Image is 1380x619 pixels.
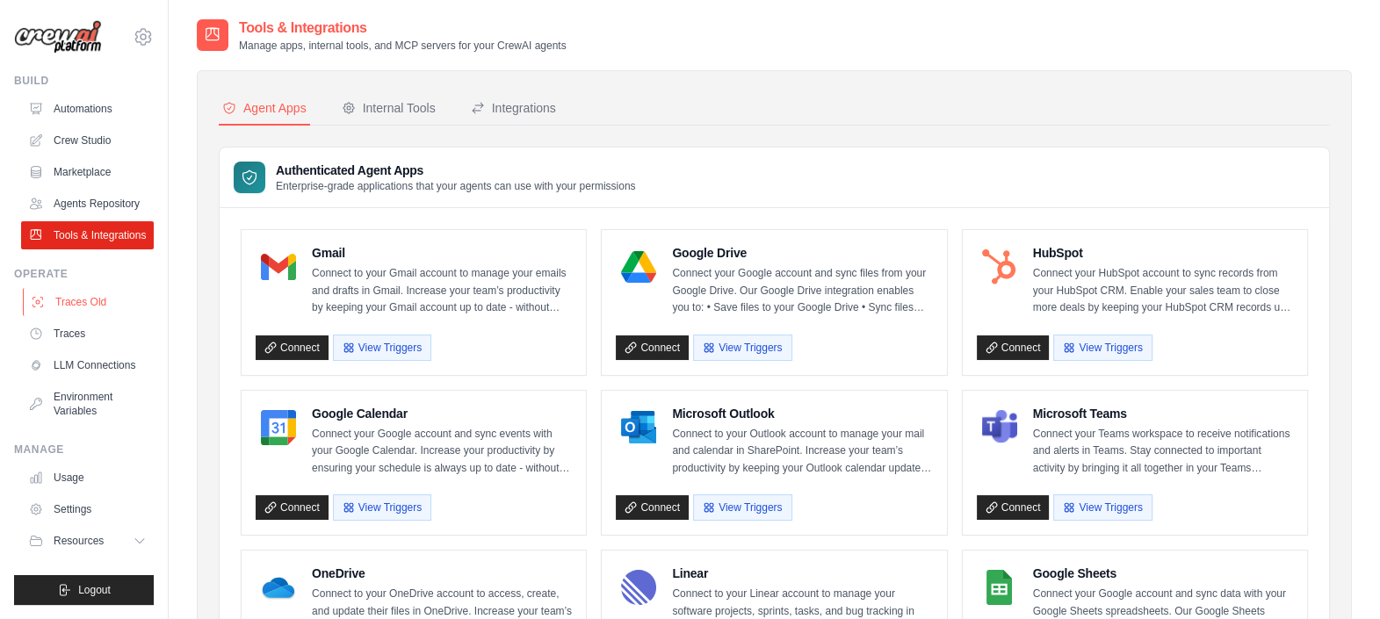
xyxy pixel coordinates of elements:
[21,320,154,348] a: Traces
[1033,426,1293,478] p: Connect your Teams workspace to receive notifications and alerts in Teams. Stay connected to impo...
[23,288,155,316] a: Traces Old
[616,335,689,360] a: Connect
[672,565,932,582] h4: Linear
[312,265,572,317] p: Connect to your Gmail account to manage your emails and drafts in Gmail. Increase your team’s pro...
[982,570,1017,605] img: Google Sheets Logo
[256,495,329,520] a: Connect
[14,74,154,88] div: Build
[982,410,1017,445] img: Microsoft Teams Logo
[338,92,439,126] button: Internal Tools
[21,527,154,555] button: Resources
[21,126,154,155] a: Crew Studio
[1033,265,1293,317] p: Connect your HubSpot account to sync records from your HubSpot CRM. Enable your sales team to clo...
[14,443,154,457] div: Manage
[333,335,431,361] button: View Triggers
[276,179,636,193] p: Enterprise-grade applications that your agents can use with your permissions
[977,495,1050,520] a: Connect
[333,494,431,521] button: View Triggers
[21,351,154,379] a: LLM Connections
[21,495,154,523] a: Settings
[1033,244,1293,262] h4: HubSpot
[672,426,932,478] p: Connect to your Outlook account to manage your mail and calendar in SharePoint. Increase your tea...
[1033,405,1293,422] h4: Microsoft Teams
[21,95,154,123] a: Automations
[21,158,154,186] a: Marketplace
[222,99,307,117] div: Agent Apps
[312,244,572,262] h4: Gmail
[616,495,689,520] a: Connect
[1053,494,1152,521] button: View Triggers
[621,249,656,284] img: Google Drive Logo
[471,99,556,117] div: Integrations
[239,39,567,53] p: Manage apps, internal tools, and MCP servers for your CrewAI agents
[467,92,560,126] button: Integrations
[312,565,572,582] h4: OneDrive
[312,426,572,478] p: Connect your Google account and sync events with your Google Calendar. Increase your productivity...
[14,267,154,281] div: Operate
[54,534,104,548] span: Resources
[621,570,656,605] img: Linear Logo
[693,494,791,521] button: View Triggers
[276,162,636,179] h3: Authenticated Agent Apps
[239,18,567,39] h2: Tools & Integrations
[672,265,932,317] p: Connect your Google account and sync files from your Google Drive. Our Google Drive integration e...
[1053,335,1152,361] button: View Triggers
[982,249,1017,284] img: HubSpot Logo
[261,410,296,445] img: Google Calendar Logo
[672,244,932,262] h4: Google Drive
[219,92,310,126] button: Agent Apps
[342,99,436,117] div: Internal Tools
[21,190,154,218] a: Agents Repository
[21,383,154,425] a: Environment Variables
[1033,565,1293,582] h4: Google Sheets
[21,464,154,492] a: Usage
[21,221,154,249] a: Tools & Integrations
[14,20,102,54] img: Logo
[977,335,1050,360] a: Connect
[78,583,111,597] span: Logout
[672,405,932,422] h4: Microsoft Outlook
[261,570,296,605] img: OneDrive Logo
[261,249,296,284] img: Gmail Logo
[256,335,329,360] a: Connect
[312,405,572,422] h4: Google Calendar
[14,575,154,605] button: Logout
[693,335,791,361] button: View Triggers
[621,410,656,445] img: Microsoft Outlook Logo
